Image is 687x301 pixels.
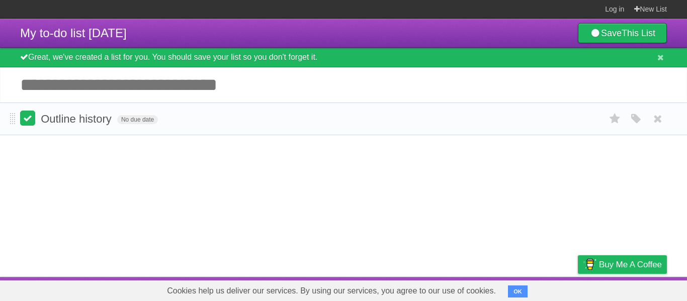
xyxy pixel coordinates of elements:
[578,23,667,43] a: SaveThis List
[531,279,553,298] a: Terms
[583,256,596,273] img: Buy me a coffee
[477,279,518,298] a: Developers
[565,279,591,298] a: Privacy
[20,26,127,40] span: My to-do list [DATE]
[444,279,465,298] a: About
[578,255,667,274] a: Buy me a coffee
[20,111,35,126] label: Done
[599,256,662,273] span: Buy me a coffee
[606,111,625,127] label: Star task
[622,28,655,38] b: This List
[157,281,506,301] span: Cookies help us deliver our services. By using our services, you agree to our use of cookies.
[604,279,667,298] a: Suggest a feature
[41,113,114,125] span: Outline history
[117,115,158,124] span: No due date
[508,285,528,297] button: OK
